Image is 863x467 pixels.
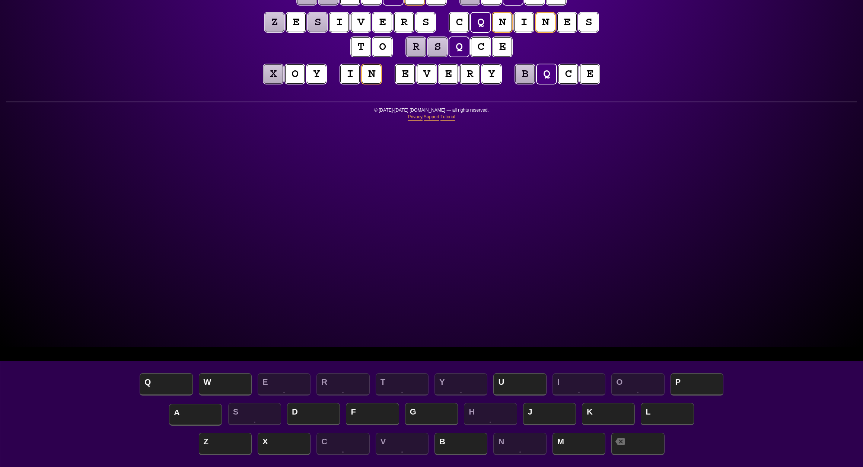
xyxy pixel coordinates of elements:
span: G [405,403,458,425]
puzzle-tile: q [470,12,491,33]
puzzle-tile: i [340,64,360,84]
puzzle-tile: s [427,36,448,57]
puzzle-tile: q [536,64,557,84]
span: Q [140,373,192,396]
puzzle-tile: s [415,12,436,33]
puzzle-tile: y [306,64,327,84]
span: U [493,373,546,396]
span: I [552,373,605,396]
puzzle-tile: x [263,64,284,84]
puzzle-tile: o [372,36,393,57]
p: © [DATE]-[DATE] [DOMAIN_NAME] — all rights reserved. | | [6,107,857,125]
span: E [258,373,311,396]
span: B [434,433,487,455]
puzzle-tile: z [264,12,285,33]
span: T [376,373,429,396]
span: M [552,433,605,455]
puzzle-tile: v [350,12,371,33]
span: R [316,373,369,396]
puzzle-tile: b [515,64,535,84]
puzzle-tile: q [449,36,469,57]
span: D [287,403,340,425]
puzzle-tile: e [372,12,393,33]
a: Tutorial [440,113,455,121]
a: Support [424,113,439,121]
puzzle-tile: e [286,12,306,33]
span: Y [434,373,487,396]
span: K [582,403,635,425]
span: H [464,403,517,425]
span: Z [199,433,252,455]
puzzle-tile: y [481,64,502,84]
puzzle-tile: s [578,12,599,33]
puzzle-tile: i [513,12,534,33]
puzzle-tile: c [470,36,491,57]
span: S [228,403,281,425]
puzzle-tile: r [459,64,480,84]
span: X [258,433,311,455]
span: A [169,404,222,426]
puzzle-tile: e [557,12,577,33]
span: C [316,433,369,455]
a: Privacy [408,113,422,121]
puzzle-tile: r [394,12,414,33]
puzzle-tile: e [395,64,415,84]
puzzle-tile: i [329,12,350,33]
puzzle-tile: e [492,36,513,57]
puzzle-tile: t [350,36,371,57]
puzzle-tile: e [438,64,459,84]
puzzle-tile: o [284,64,305,84]
puzzle-tile: e [579,64,600,84]
span: O [611,373,664,396]
span: P [671,373,723,396]
span: V [376,433,429,455]
puzzle-tile: c [449,12,469,33]
span: F [346,403,399,425]
span: J [523,403,576,425]
puzzle-tile: r [405,36,426,57]
span: L [641,403,694,425]
puzzle-tile: s [307,12,328,33]
puzzle-tile: c [558,64,579,84]
span: W [199,373,252,396]
span: N [493,433,546,455]
puzzle-tile: v [416,64,437,84]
